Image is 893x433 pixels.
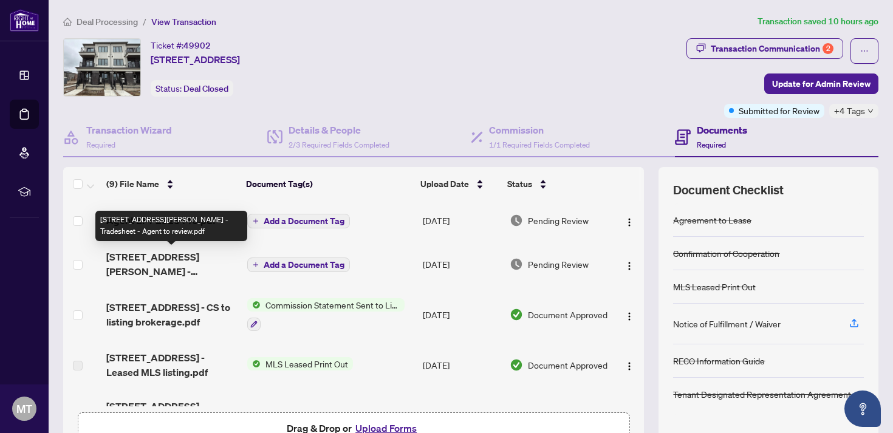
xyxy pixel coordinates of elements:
span: Deal Processing [77,16,138,27]
span: MLS Leased Print Out [261,357,353,370]
th: Status [502,167,611,201]
button: Add a Document Tag [247,257,350,273]
span: [STREET_ADDRESS][PERSON_NAME] - Tradesheet - Agent to review.pdf [106,250,237,279]
span: Status [507,177,532,191]
div: RECO Information Guide [673,354,765,367]
th: (9) File Name [101,167,241,201]
span: Add a Document Tag [264,217,344,225]
img: IMG-N12313734_1.jpg [64,39,140,96]
td: [DATE] [418,201,505,240]
span: [STREET_ADDRESS] - CS to listing brokerage.pdf [106,300,237,329]
button: Logo [620,211,639,230]
span: home [63,18,72,26]
span: Required [697,140,726,149]
button: Transaction Communication2 [686,38,843,59]
img: Logo [624,361,634,371]
li: / [143,15,146,29]
span: [STREET_ADDRESS] [151,52,240,67]
h4: Commission [489,123,590,137]
img: Document Status [510,257,523,271]
span: Submitted for Review [739,104,819,117]
span: 2/3 Required Fields Completed [289,140,389,149]
button: Open asap [844,390,881,427]
span: ellipsis [860,47,869,55]
div: Confirmation of Cooperation [673,247,779,260]
button: Add a Document Tag [247,214,350,228]
img: Status Icon [247,357,261,370]
span: Pending Review [528,257,589,271]
button: Status IconMLS Leased Print Out [247,357,353,370]
button: Add a Document Tag [247,213,350,229]
td: [DATE] [418,341,505,389]
td: [DATE] [418,288,505,341]
img: Document Status [510,358,523,372]
img: Logo [624,217,634,227]
button: Logo [620,355,639,375]
span: 49902 [183,40,211,51]
span: [STREET_ADDRESS][PERSON_NAME] - Tradesheet - Agent to review.pdf [106,399,237,428]
th: Document Tag(s) [241,167,416,201]
span: Document Approved [528,358,607,372]
span: plus [253,218,259,224]
h4: Transaction Wizard [86,123,172,137]
button: Logo [620,305,639,324]
div: Notice of Fulfillment / Waiver [673,317,781,330]
span: Update for Admin Review [772,74,871,94]
img: Logo [624,261,634,271]
th: Upload Date [416,167,502,201]
img: Document Status [510,308,523,321]
td: [DATE] [418,240,505,288]
span: +4 Tags [834,104,865,118]
img: logo [10,9,39,32]
span: Commission Statement Sent to Listing Brokerage [261,298,405,312]
span: [STREET_ADDRESS] - Leased MLS listing.pdf [106,350,237,380]
h4: Details & People [289,123,389,137]
span: Required [86,140,115,149]
button: Update for Admin Review [764,73,878,94]
img: Document Status [510,214,523,227]
div: Transaction Communication [711,39,833,58]
span: Pending Review [528,214,589,227]
button: Status IconCommission Statement Sent to Listing Brokerage [247,298,405,331]
img: Logo [624,312,634,321]
div: [STREET_ADDRESS][PERSON_NAME] - Tradesheet - Agent to review.pdf [95,211,247,241]
div: 2 [823,43,833,54]
div: Tenant Designated Representation Agreement [673,387,851,401]
span: View Transaction [151,16,216,27]
button: Logo [620,254,639,274]
span: Upload Date [420,177,469,191]
button: Add a Document Tag [247,257,350,272]
article: Transaction saved 10 hours ago [758,15,878,29]
span: Document Checklist [673,182,784,199]
div: Agreement to Lease [673,213,751,227]
span: plus [253,262,259,268]
span: down [867,108,874,114]
span: (9) File Name [106,177,159,191]
h4: Documents [697,123,747,137]
span: Document Approved [528,308,607,321]
div: Status: [151,80,233,97]
div: MLS Leased Print Out [673,280,756,293]
span: MT [16,400,32,417]
div: Ticket #: [151,38,211,52]
span: 1/1 Required Fields Completed [489,140,590,149]
span: Deal Closed [183,83,228,94]
span: Add a Document Tag [264,261,344,269]
img: Status Icon [247,298,261,312]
